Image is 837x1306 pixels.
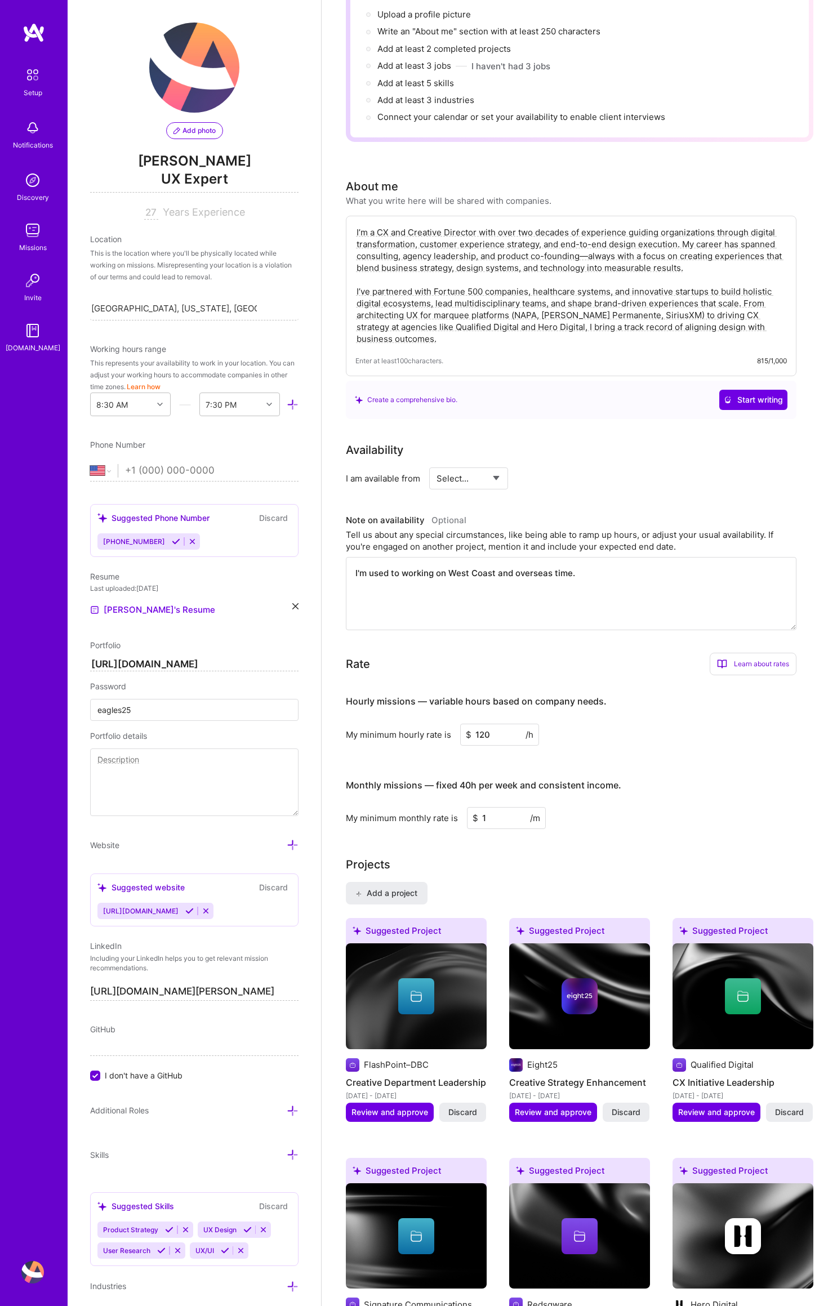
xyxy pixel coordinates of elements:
[90,233,299,245] div: Location
[526,729,533,741] span: /h
[90,730,299,742] div: Portfolio details
[377,43,511,54] span: Add at least 2 completed projects
[466,729,471,741] span: $
[516,926,524,935] i: icon SuggestedTeams
[509,1183,650,1289] img: cover
[509,943,650,1049] img: cover
[256,1200,291,1213] button: Discard
[691,1059,754,1071] div: Qualified Digital
[105,1069,182,1081] span: I don't have a GitHub
[346,1090,487,1102] div: [DATE] - [DATE]
[509,918,650,948] div: Suggested Project
[603,1103,649,1122] button: Discard
[679,1166,688,1175] i: icon SuggestedTeams
[673,1103,760,1122] button: Review and approve
[612,1107,640,1118] span: Discard
[23,23,45,43] img: logo
[90,153,299,170] span: [PERSON_NAME]
[21,63,44,87] img: setup
[90,954,299,973] p: Including your LinkedIn helps you to get relevant mission recommendations.
[256,511,291,524] button: Discard
[673,1075,813,1090] h4: CX Initiative Leadership
[103,537,165,546] span: [PHONE_NUMBER]
[377,9,471,20] span: Upload a profile picture
[90,1106,149,1115] span: Additional Roles
[527,1059,558,1071] div: Eight25
[173,127,180,134] i: icon PencilPurple
[673,1183,813,1289] img: cover
[243,1225,252,1234] i: Accept
[509,1058,523,1072] img: Company logo
[256,881,291,894] button: Discard
[353,1166,361,1175] i: icon SuggestedTeams
[97,513,107,523] i: icon SuggestedTeams
[346,442,403,458] div: Availability
[346,856,390,873] div: Add projects you've worked on
[710,653,796,675] div: Learn about rates
[346,195,551,207] div: What you write here will be shared with companies.
[346,918,487,948] div: Suggested Project
[346,178,398,195] div: About me
[179,399,191,411] i: icon HorizontalInLineDivider
[346,812,458,824] div: My minimum monthly rate is
[13,139,53,151] div: Notifications
[346,780,621,791] h4: Monthly missions — fixed 40h per week and consistent income.
[377,26,603,37] span: Write an "About me" section with at least 250 characters
[364,1059,429,1071] div: FlashPoint–DBC
[673,1058,686,1072] img: Company logo
[103,1225,158,1234] span: Product Strategy
[719,390,787,410] button: Start writing
[97,881,185,893] div: Suggested website
[346,1158,487,1188] div: Suggested Project
[90,605,99,614] img: Resume
[144,206,158,220] input: XX
[431,515,466,525] span: Optional
[90,572,119,581] span: Resume
[562,978,598,1014] img: Company logo
[127,381,161,393] button: Learn how
[346,656,370,672] div: Rate
[757,355,787,367] div: 815/1,000
[165,1225,173,1234] i: Accept
[163,206,245,218] span: Years Experience
[673,918,813,948] div: Suggested Project
[188,537,197,546] i: Reject
[460,724,539,746] input: XXX
[195,1246,214,1255] span: UX/UI
[166,122,223,139] button: Add photo
[97,512,210,524] div: Suggested Phone Number
[24,87,42,99] div: Setup
[90,680,299,692] div: Password
[725,1218,761,1254] img: Company logo
[97,1200,174,1212] div: Suggested Skills
[90,170,299,193] span: UX Expert
[355,396,363,404] i: icon SuggestedTeams
[259,1225,268,1234] i: Reject
[90,941,122,951] span: LinkedIn
[346,882,428,904] button: Add a project
[766,1103,813,1122] button: Discard
[439,1103,486,1122] button: Discard
[448,1107,477,1118] span: Discard
[97,883,107,893] i: icon SuggestedTeams
[346,1058,359,1072] img: Company logo
[473,812,478,824] span: $
[149,23,239,113] img: User Avatar
[346,529,796,552] div: Tell us about any special circumstances, like being able to ramp up hours, or adjust your usual a...
[24,292,42,304] div: Invite
[96,399,128,411] div: 8:30 AM
[346,696,607,707] h4: Hourly missions — variable hours based on company needs.
[90,247,299,283] div: This is the location where you'll be physically located while working on missions. Misrepresentin...
[355,891,362,897] i: icon PlusBlack
[103,1246,150,1255] span: User Research
[19,1261,47,1283] a: User Avatar
[266,402,272,407] i: icon Chevron
[90,357,299,393] div: This represents your availability to work in your location. You can adjust your working hours to ...
[509,1075,650,1090] h4: Creative Strategy Enhancement
[203,1225,237,1234] span: UX Design
[355,225,787,346] textarea: I’m a CX and Creative Director with over two decades of experience guiding organizations through ...
[125,454,299,487] input: +1 (000) 000-0000
[90,582,299,594] div: Last uploaded: [DATE]
[97,1202,107,1211] i: icon SuggestedTeams
[509,1158,650,1188] div: Suggested Project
